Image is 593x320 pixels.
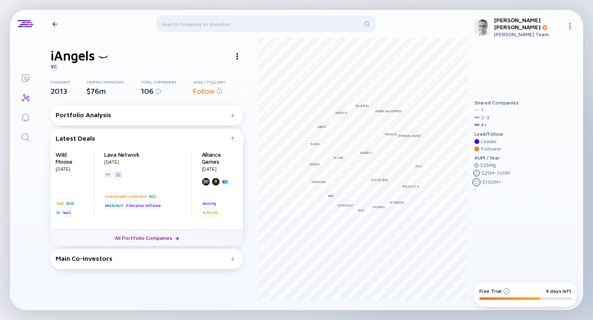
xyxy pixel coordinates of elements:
div: $76m [86,87,141,95]
div: Main Co-Investors [56,255,231,262]
div: Hanaco [385,132,397,136]
div: $ 25M [480,162,496,168]
div: [PERSON_NAME] [398,134,421,138]
div: AfterDox [389,200,404,204]
div: Free Trial [479,288,510,294]
a: Reminders [10,107,41,127]
div: BRM [328,194,334,198]
div: Total Companies [141,79,193,84]
div: 4 days left [546,288,572,294]
a: Alliance Games [202,151,221,165]
div: 1 [481,107,483,113]
a: Wild Moose [56,151,72,165]
div: Seed [56,199,65,207]
div: Inven [311,142,319,146]
div: [DATE] [104,151,192,216]
div: Leader [481,139,497,144]
div: Aviv [358,208,364,212]
div: 2 - 3 [481,115,489,121]
img: Investor Actions [236,53,238,60]
img: Info for Total Companies [155,88,161,94]
div: SaaS [62,208,72,216]
div: American Express [375,109,402,113]
div: Enterprise Software [125,201,161,209]
span: Follow [193,87,215,95]
div: Blockchain [104,201,124,209]
div: AltaIR [334,155,343,160]
a: Lava Network [104,151,140,158]
a: Lists [10,67,41,87]
div: 2013 [51,87,86,95]
div: AI [56,208,61,216]
div: [DATE] [202,151,238,216]
a: Search [10,127,41,146]
div: Bouaziz & [403,184,419,188]
img: Info for Lead / Follow? [217,88,222,94]
div: ≤ [493,162,496,168]
div: $ 25M - 100M [481,170,510,176]
div: Portfolio Analysis [56,111,231,118]
div: Undisclosed Investment [104,192,148,200]
div: B2C [148,192,157,200]
div: iAngels [360,151,372,155]
div: B2B [65,199,74,207]
div: A-Round [202,208,219,216]
div: [PERSON_NAME] Team [494,31,563,37]
div: Amdocs [335,111,347,115]
div: VC [51,63,243,70]
span: 106 [141,87,154,95]
div: 4 + [481,122,487,128]
div: BlueRun [356,104,369,108]
div: PICO [416,164,422,168]
div: [PERSON_NAME] [PERSON_NAME] [494,16,563,30]
div: 500 Global [371,178,389,182]
h1: iAngels [51,48,95,63]
div: Lead/Follow [474,131,518,137]
a: Investor Map [10,87,41,107]
img: Josh Profile Picture [474,19,491,35]
img: Menu [567,23,573,30]
div: Magma [309,162,320,166]
a: All Portfolio Companies [51,230,243,246]
div: $ 100M + [482,179,501,185]
div: [DATE] [56,151,94,216]
div: Pitango [373,205,385,209]
div: AUM / Year [474,155,518,161]
div: Capital Managed [86,79,141,84]
div: Horizons [312,180,326,184]
div: Latest Deals [56,134,231,142]
div: Overwolf [337,203,353,207]
div: Gaming [202,199,217,207]
div: Inimiti [318,125,326,129]
div: Shared Companies [474,100,518,106]
div: Lead / Follow? [193,79,243,84]
div: Follower [481,146,502,152]
div: Founded [51,79,86,84]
